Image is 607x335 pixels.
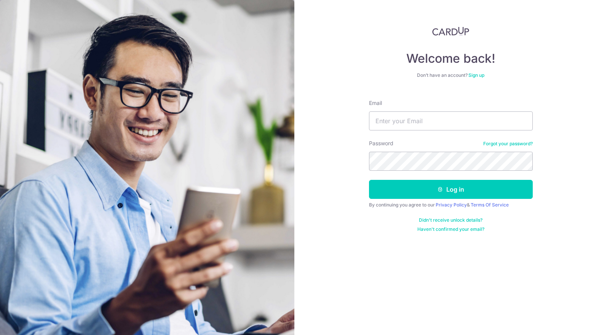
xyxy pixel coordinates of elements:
a: Haven't confirmed your email? [417,226,484,232]
h4: Welcome back! [369,51,533,66]
label: Email [369,99,382,107]
a: Sign up [468,72,484,78]
a: Privacy Policy [436,202,467,208]
a: Didn't receive unlock details? [419,217,482,223]
button: Log in [369,180,533,199]
img: CardUp Logo [432,27,470,36]
div: By continuing you agree to our & [369,202,533,208]
a: Terms Of Service [471,202,509,208]
input: Enter your Email [369,111,533,130]
label: Password [369,140,393,147]
a: Forgot your password? [483,141,533,147]
div: Don’t have an account? [369,72,533,78]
